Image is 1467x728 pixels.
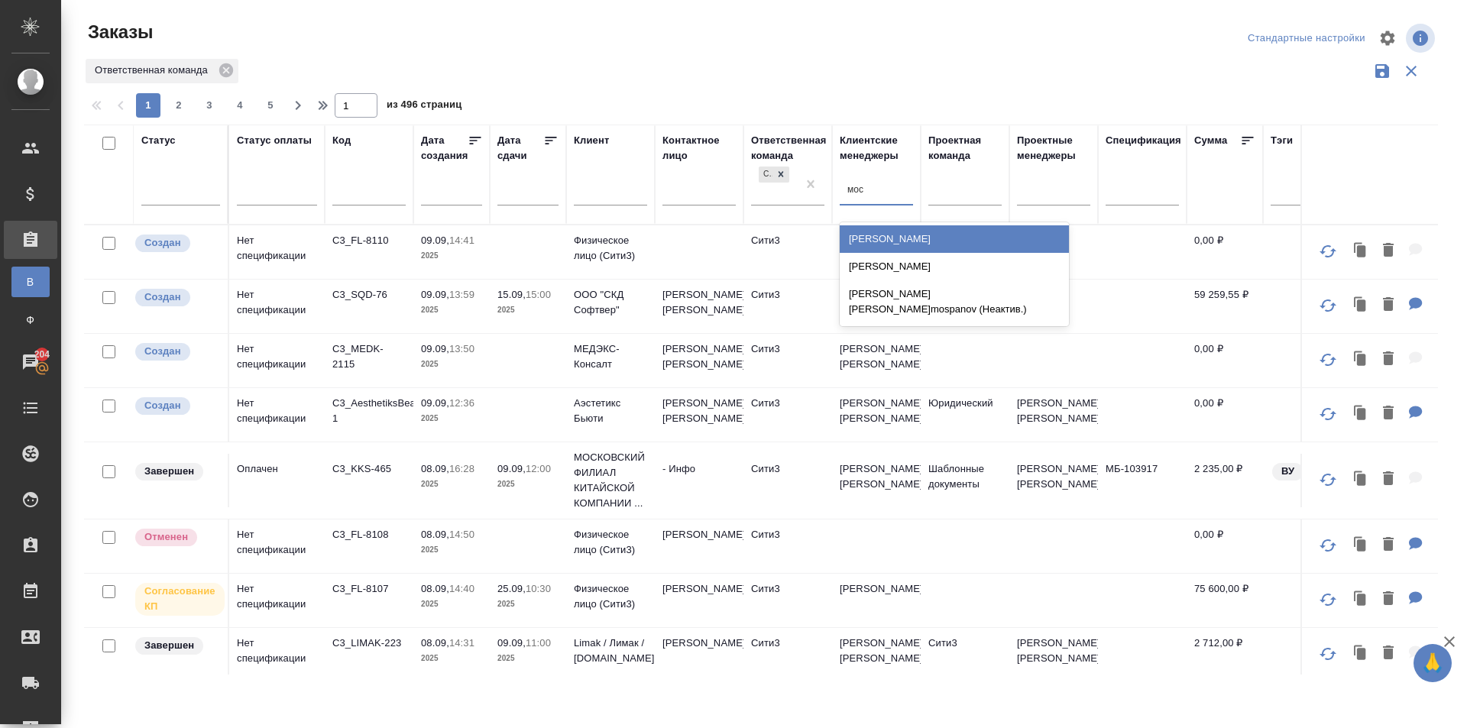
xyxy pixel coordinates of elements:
td: Сити3 [743,628,832,681]
td: [PERSON_NAME] [PERSON_NAME] [1009,454,1098,507]
td: - Инфо [655,454,743,507]
button: Клонировать [1346,235,1375,267]
td: 0,00 ₽ [1187,225,1263,279]
span: В [19,274,42,290]
p: Создан [144,344,181,359]
p: Аэстетикс Бьюти [574,396,647,426]
button: 🙏 [1414,644,1452,682]
p: Физическое лицо (Сити3) [574,233,647,264]
span: Заказы [84,20,153,44]
td: [PERSON_NAME] [655,519,743,573]
div: Выставляется автоматически при создании заказа [134,396,220,416]
td: Сити3 [743,574,832,627]
p: 2025 [497,303,559,318]
div: Код [332,133,351,148]
button: Удалить [1375,235,1401,267]
button: Обновить [1310,581,1346,618]
button: 3 [197,93,222,118]
p: ООО "СКД Софтвер" [574,287,647,318]
button: Клонировать [1346,290,1375,321]
p: Завершен [144,638,194,653]
p: 12:00 [526,463,551,474]
p: Отменен [144,529,188,545]
span: Посмотреть информацию [1406,24,1438,53]
td: Нет спецификации [229,628,325,681]
p: 2025 [421,303,482,318]
button: Обновить [1310,287,1346,324]
a: 204 [4,343,57,381]
td: Сити3 [743,334,832,387]
div: Выставляет КМ при направлении счета или после выполнения всех работ/сдачи заказа клиенту. Окончат... [134,636,220,656]
p: 13:50 [449,343,474,354]
td: [PERSON_NAME] [PERSON_NAME] [1009,388,1098,442]
button: Обновить [1310,233,1346,270]
button: Удалить [1375,529,1401,561]
p: 2025 [421,477,482,492]
button: Удалить [1375,464,1401,495]
td: 0,00 ₽ [1187,334,1263,387]
div: Клиент [574,133,609,148]
div: Проектные менеджеры [1017,133,1090,163]
td: [PERSON_NAME] [PERSON_NAME] [832,454,921,507]
button: Клонировать [1346,398,1375,429]
p: Создан [144,235,181,251]
button: 2 [167,93,191,118]
p: 2025 [421,411,482,426]
button: 4 [228,93,252,118]
button: Клонировать [1346,529,1375,561]
div: Клиентские менеджеры [840,133,913,163]
button: Для КМ: от КВ: устный послед рус-англ в арбитражный суд, 23.09, 24.09, 25.09 + 26.09 резервный де... [1401,529,1430,561]
p: Физическое лицо (Сити3) [574,527,647,558]
p: 08.09, [421,637,449,649]
div: ВУ [1271,461,1439,482]
div: split button [1244,27,1369,50]
p: 09.09, [421,289,449,300]
p: 2025 [421,248,482,264]
span: 204 [25,347,60,362]
td: [PERSON_NAME] [PERSON_NAME] [832,388,921,442]
span: из 496 страниц [387,95,461,118]
td: [PERSON_NAME] [PERSON_NAME] [1009,628,1098,681]
div: Ответственная команда [86,59,238,83]
button: Удалить [1375,584,1401,615]
td: 2 235,00 ₽ [1187,454,1263,507]
div: [PERSON_NAME] [PERSON_NAME]mospanov (Неактив.) [840,280,1069,323]
button: 5 [258,93,283,118]
p: МЕДЭКС-Консалт [574,341,647,372]
p: 12:36 [449,397,474,409]
td: [PERSON_NAME] [PERSON_NAME] [655,280,743,333]
td: Сити3 [743,519,832,573]
p: C3_FL-8108 [332,527,406,542]
div: Ответственная команда [751,133,827,163]
td: Сити3 [743,388,832,442]
p: 09.09, [421,343,449,354]
td: 0,00 ₽ [1187,388,1263,442]
p: C3_FL-8107 [332,581,406,597]
td: [PERSON_NAME] [832,574,921,627]
td: [PERSON_NAME] [655,574,743,627]
span: 🙏 [1420,647,1446,679]
span: 4 [228,98,252,113]
a: Ф [11,305,50,335]
button: Обновить [1310,527,1346,564]
td: [PERSON_NAME] [PERSON_NAME] [655,334,743,387]
button: Удалить [1375,398,1401,429]
div: Проектная команда [928,133,1002,163]
td: МБ-103917 [1098,454,1187,507]
p: 09.09, [497,637,526,649]
p: 08.09, [421,463,449,474]
div: Сумма [1194,133,1227,148]
p: 13:59 [449,289,474,300]
p: 2025 [497,651,559,666]
td: [PERSON_NAME] [832,225,921,279]
td: [PERSON_NAME] [832,280,921,333]
button: Удалить [1375,344,1401,375]
p: МОСКОВСКИЙ ФИЛИАЛ КИТАЙСКОЙ КОМПАНИИ ... [574,450,647,511]
div: Статус оплаты [237,133,312,148]
div: Выставляется автоматически при создании заказа [134,341,220,362]
p: 14:50 [449,529,474,540]
td: Сити3 [743,454,832,507]
td: 2 712,00 ₽ [1187,628,1263,681]
p: C3_AesthetiksBeauty-1 [332,396,406,426]
button: Сохранить фильтры [1368,57,1397,86]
